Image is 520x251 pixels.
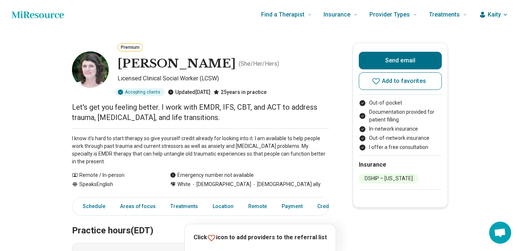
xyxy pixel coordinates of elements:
[313,199,350,214] a: Credentials
[359,99,442,107] li: Out-of-pocket
[359,99,442,151] ul: Payment options
[118,74,329,85] p: Licensed Clinical Social Worker (LCSW)
[359,108,442,124] li: Documentation provided for patient filling
[208,199,238,214] a: Location
[118,56,236,72] h1: [PERSON_NAME]
[488,10,501,19] span: Kaity
[359,143,442,151] li: I offer a free consultation
[251,181,321,188] span: [DEMOGRAPHIC_DATA] ally
[118,43,143,51] button: Premium
[261,10,304,20] span: Find a Therapist
[72,51,109,88] img: Sarah Dawson, Licensed Clinical Social Worker (LCSW)
[429,10,460,20] span: Treatments
[115,88,165,96] div: Accepting clients
[74,199,110,214] a: Schedule
[369,10,410,20] span: Provider Types
[194,233,327,242] p: Click icon to add providers to the referral list
[170,171,254,179] div: Emergency number not available
[277,199,307,214] a: Payment
[359,134,442,142] li: Out-of-network insurance
[177,181,191,188] span: White
[116,199,160,214] a: Areas of focus
[72,207,329,237] h2: Practice hours (EDT)
[324,10,350,20] span: Insurance
[166,199,202,214] a: Treatments
[382,78,426,84] span: Add to favorites
[72,171,155,179] div: Remote / In-person
[239,59,279,68] p: ( She/Her/Hers )
[12,7,64,22] a: Home page
[359,174,419,183] li: DSHIP – [US_STATE]
[244,199,271,214] a: Remote
[72,102,329,123] p: Let's get you feeling better. I work with EMDR, IFS, CBT, and ACT to address trauma, [MEDICAL_DAT...
[489,222,511,244] div: Open chat
[359,125,442,133] li: In-network insurance
[191,181,251,188] span: [DEMOGRAPHIC_DATA]
[359,72,442,90] button: Add to favorites
[479,10,508,19] button: Kaity
[213,88,267,96] div: 25 years in practice
[72,181,155,188] div: Speaks English
[72,135,329,165] p: I know it's hard to start therapy so give yourself credit already for looking into it. I am avail...
[359,160,442,169] h2: Insurance
[168,88,210,96] div: Updated [DATE]
[359,52,442,69] button: Send email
